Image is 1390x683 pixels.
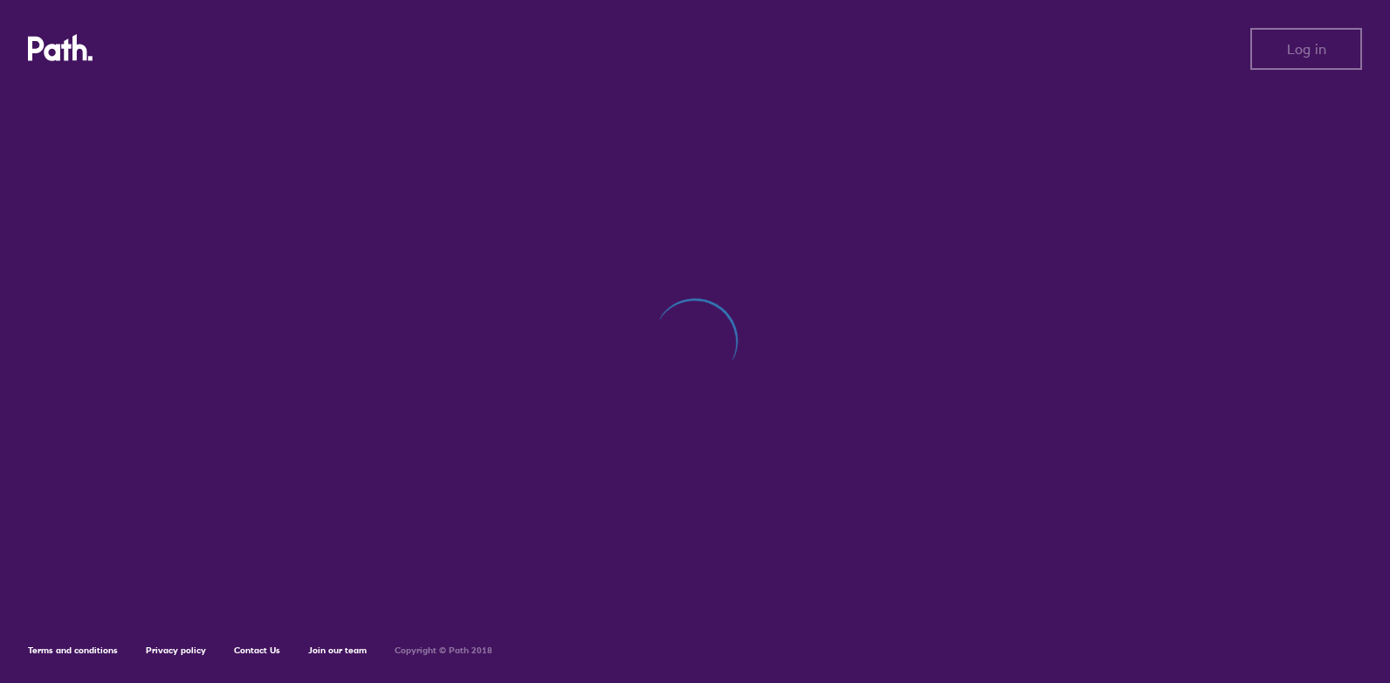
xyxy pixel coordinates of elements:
[1250,28,1362,70] button: Log in
[395,645,492,656] h6: Copyright © Path 2018
[308,645,367,656] a: Join our team
[234,645,280,656] a: Contact Us
[1287,41,1326,57] span: Log in
[28,645,118,656] a: Terms and conditions
[146,645,206,656] a: Privacy policy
